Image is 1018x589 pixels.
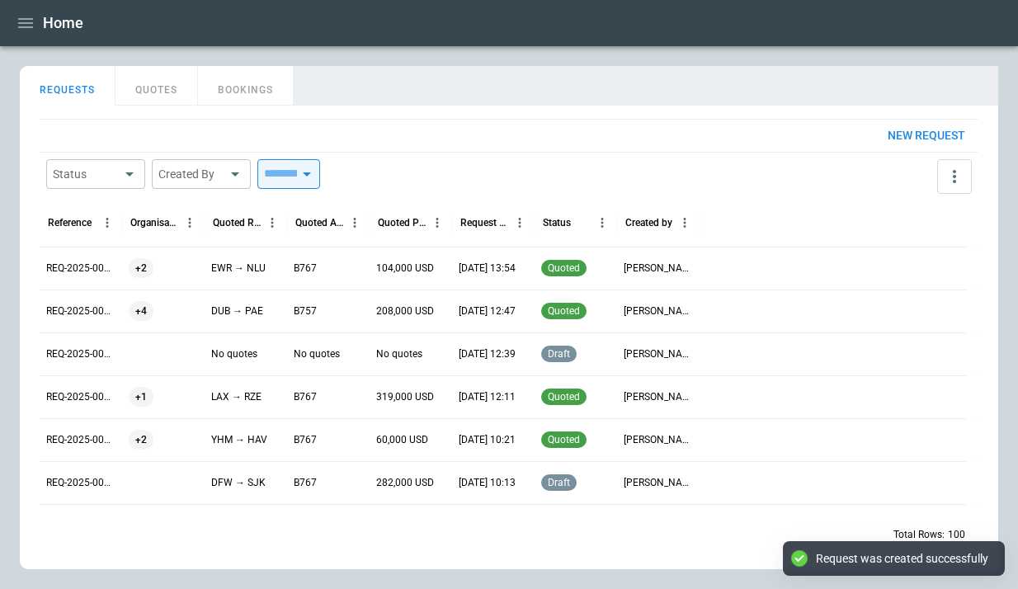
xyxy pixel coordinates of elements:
p: 282,000 USD [376,476,434,490]
p: 104,000 USD [376,262,434,276]
div: Status [543,217,571,229]
p: REQ-2025-003549 [46,476,115,490]
p: DUB → PAE [211,304,263,318]
button: Request Created At (UTC-04:00) column menu [509,212,530,233]
div: Created by [625,217,672,229]
p: 208,000 USD [376,304,434,318]
div: Created By [158,166,224,182]
p: No quotes [211,347,257,361]
button: Organisation column menu [179,212,200,233]
p: REQ-2025-003550 [46,433,115,447]
p: [PERSON_NAME] [624,390,693,404]
button: Reference column menu [97,212,118,233]
button: Quoted Price column menu [427,212,448,233]
p: [PERSON_NAME] [624,476,693,490]
span: +2 [129,247,153,290]
p: B757 [294,304,317,318]
p: REQ-2025-003553 [46,304,115,318]
span: quoted [544,305,583,317]
p: LAX → RZE [211,390,262,404]
div: Quoted Price [378,217,427,229]
div: Quoted Aircraft [295,217,344,229]
span: +1 [129,376,153,418]
span: draft [544,348,573,360]
div: Organisation [130,217,179,229]
p: EWR → NLU [211,262,266,276]
button: Quoted Route column menu [262,212,283,233]
span: +4 [129,290,153,332]
p: B767 [294,433,317,447]
div: Request Created At (UTC-04:00) [460,217,509,229]
p: REQ-2025-003554 [46,262,115,276]
span: quoted [544,262,583,274]
button: REQUESTS [20,66,115,106]
p: 319,000 USD [376,390,434,404]
span: +2 [129,419,153,461]
p: [PERSON_NAME] [624,347,693,361]
p: [DATE] 10:21 [459,433,516,447]
span: draft [544,477,573,488]
p: [DATE] 13:54 [459,262,516,276]
div: Request was created successfully [816,551,988,566]
p: [PERSON_NAME] [624,433,693,447]
span: quoted [544,434,583,445]
p: Total Rows: [893,528,945,542]
p: REQ-2025-003552 [46,347,115,361]
p: B767 [294,262,317,276]
p: B767 [294,390,317,404]
button: BOOKINGS [198,66,294,106]
button: QUOTES [115,66,198,106]
p: [DATE] 12:11 [459,390,516,404]
button: Quoted Aircraft column menu [344,212,365,233]
p: B767 [294,476,317,490]
p: No quotes [376,347,422,361]
span: quoted [544,391,583,403]
p: 100 [948,528,965,542]
div: Status [53,166,119,182]
p: YHM → HAV [211,433,267,447]
p: DFW → SJK [211,476,266,490]
p: [DATE] 12:39 [459,347,516,361]
button: Status column menu [591,212,613,233]
p: REQ-2025-003551 [46,390,115,404]
div: Quoted Route [213,217,262,229]
p: No quotes [294,347,340,361]
p: [DATE] 12:47 [459,304,516,318]
div: Reference [48,217,92,229]
h1: Home [43,13,83,33]
button: New request [874,120,978,152]
button: Created by column menu [674,212,695,233]
p: 60,000 USD [376,433,428,447]
p: [PERSON_NAME] [624,262,693,276]
p: [PERSON_NAME] [624,304,693,318]
button: more [937,159,972,194]
p: [DATE] 10:13 [459,476,516,490]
